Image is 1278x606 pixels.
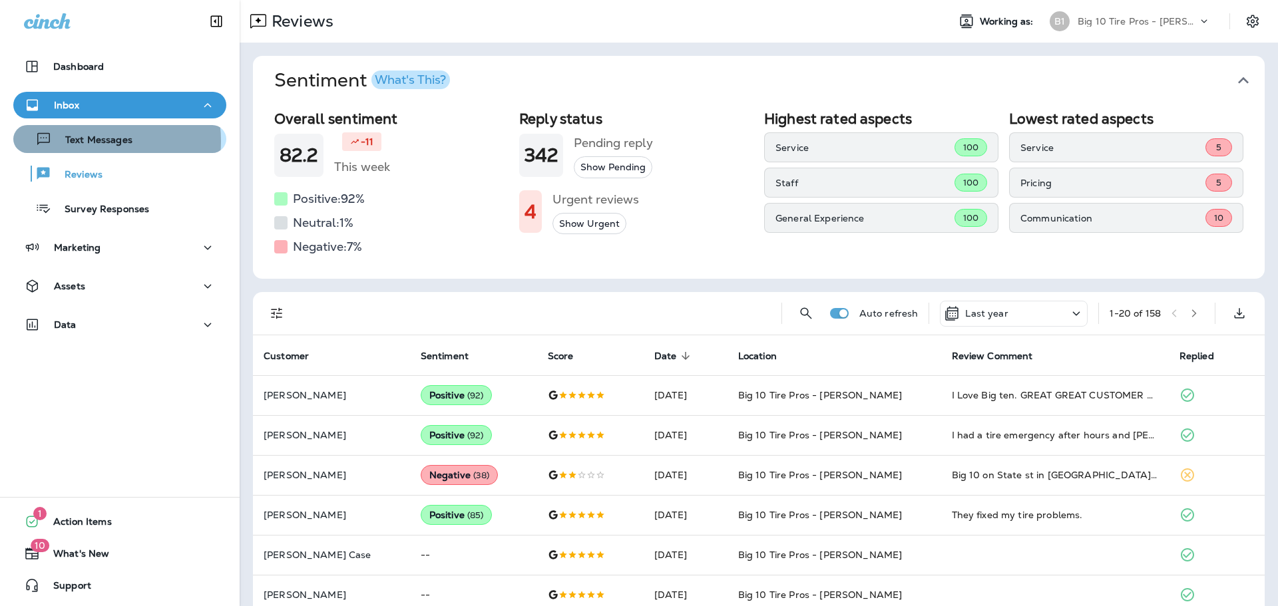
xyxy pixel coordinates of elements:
[1050,11,1070,31] div: B1
[1179,350,1231,362] span: Replied
[1020,213,1205,224] p: Communication
[280,144,318,166] h1: 82.2
[467,430,484,441] span: ( 92 )
[644,455,728,495] td: [DATE]
[53,61,104,72] p: Dashboard
[371,71,450,89] button: What's This?
[963,142,978,153] span: 100
[548,351,574,362] span: Score
[738,429,902,441] span: Big 10 Tire Pros - [PERSON_NAME]
[1110,308,1161,319] div: 1 - 20 of 158
[421,385,493,405] div: Positive
[775,213,955,224] p: General Experience
[574,132,653,154] h5: Pending reply
[54,242,101,253] p: Marketing
[738,509,902,521] span: Big 10 Tire Pros - [PERSON_NAME]
[264,589,399,600] p: [PERSON_NAME]
[264,470,399,480] p: [PERSON_NAME]
[51,169,103,182] p: Reviews
[13,160,226,188] button: Reviews
[421,351,469,362] span: Sentiment
[293,188,365,210] h5: Positive: 92 %
[1020,178,1205,188] p: Pricing
[33,507,47,520] span: 1
[375,74,446,86] div: What's This?
[274,110,509,127] h2: Overall sentiment
[552,213,626,235] button: Show Urgent
[965,308,1008,319] p: Last year
[859,308,919,319] p: Auto refresh
[54,319,77,330] p: Data
[644,535,728,575] td: [DATE]
[13,508,226,535] button: 1Action Items
[574,156,652,178] button: Show Pending
[548,350,591,362] span: Score
[1216,142,1221,153] span: 5
[334,156,390,178] h5: This week
[738,589,902,601] span: Big 10 Tire Pros - [PERSON_NAME]
[775,142,955,153] p: Service
[13,572,226,599] button: Support
[473,470,490,481] span: ( 38 )
[410,535,537,575] td: --
[764,110,998,127] h2: Highest rated aspects
[963,212,978,224] span: 100
[793,300,819,327] button: Search Reviews
[775,178,955,188] p: Staff
[467,390,484,401] span: ( 92 )
[51,204,149,216] p: Survey Responses
[13,311,226,338] button: Data
[1241,9,1265,33] button: Settings
[963,177,978,188] span: 100
[264,56,1275,105] button: SentimentWhat's This?
[1078,16,1197,27] p: Big 10 Tire Pros - [PERSON_NAME]
[40,580,91,596] span: Support
[421,425,493,445] div: Positive
[644,415,728,455] td: [DATE]
[54,100,79,110] p: Inbox
[738,469,902,481] span: Big 10 Tire Pros - [PERSON_NAME]
[40,516,112,532] span: Action Items
[264,549,399,560] p: [PERSON_NAME] Case
[361,135,373,148] p: -11
[13,194,226,222] button: Survey Responses
[644,375,728,415] td: [DATE]
[1214,212,1223,224] span: 10
[293,212,353,233] h5: Neutral: 1 %
[13,53,226,80] button: Dashboard
[952,351,1033,362] span: Review Comment
[952,468,1158,482] div: Big 10 on State st in jackson ms has great representatives at the front desk . Monica was very he...
[952,428,1158,442] div: I had a tire emergency after hours and Mr.David and his team got me fixed up first thing in the m...
[519,110,753,127] h2: Reply status
[654,350,694,362] span: Date
[654,351,677,362] span: Date
[13,540,226,567] button: 10What's New
[274,69,450,92] h1: Sentiment
[264,430,399,440] p: [PERSON_NAME]
[1179,351,1214,362] span: Replied
[952,350,1050,362] span: Review Comment
[264,300,290,327] button: Filters
[738,350,794,362] span: Location
[264,351,309,362] span: Customer
[1020,142,1205,153] p: Service
[52,134,132,147] p: Text Messages
[1009,110,1243,127] h2: Lowest rated aspects
[253,105,1265,279] div: SentimentWhat's This?
[552,189,639,210] h5: Urgent reviews
[31,539,49,552] span: 10
[13,125,226,153] button: Text Messages
[1226,300,1253,327] button: Export as CSV
[421,350,486,362] span: Sentiment
[264,390,399,400] p: [PERSON_NAME]
[738,351,777,362] span: Location
[13,92,226,118] button: Inbox
[738,389,902,401] span: Big 10 Tire Pros - [PERSON_NAME]
[40,548,109,564] span: What's New
[980,16,1036,27] span: Working as:
[525,144,558,166] h1: 342
[421,465,499,485] div: Negative
[738,549,902,561] span: Big 10 Tire Pros - [PERSON_NAME]
[525,201,536,223] h1: 4
[293,236,362,257] h5: Negative: 7 %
